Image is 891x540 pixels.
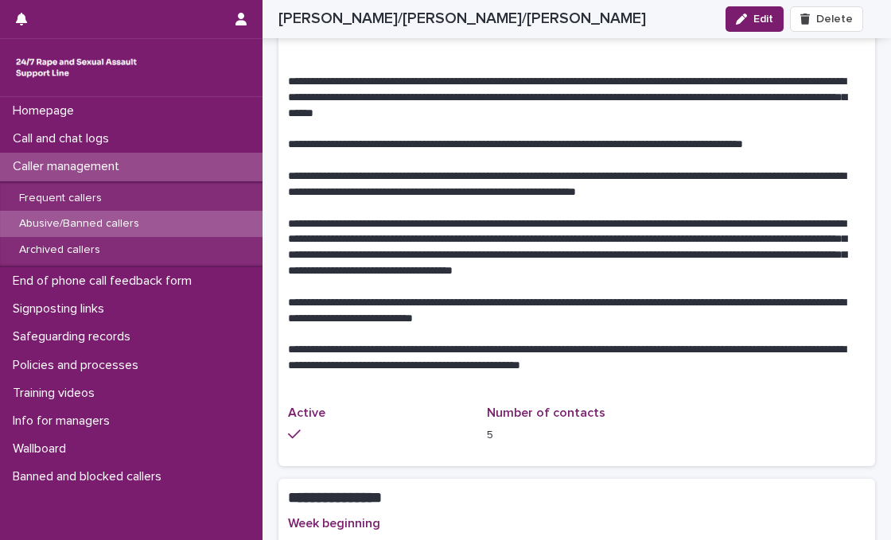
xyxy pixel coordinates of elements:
p: Info for managers [6,414,123,429]
p: Wallboard [6,441,79,456]
h2: [PERSON_NAME]/[PERSON_NAME]/[PERSON_NAME] [278,10,646,28]
p: End of phone call feedback form [6,274,204,289]
p: Banned and blocked callers [6,469,174,484]
span: Week beginning [288,517,380,530]
p: Safeguarding records [6,329,143,344]
p: Training videos [6,386,107,401]
p: Call and chat logs [6,131,122,146]
span: Edit [753,14,773,25]
p: Abusive/Banned callers [6,217,152,231]
span: Number of contacts [487,406,605,419]
button: Delete [790,6,863,32]
p: 5 [487,427,667,444]
img: rhQMoQhaT3yELyF149Cw [13,52,140,84]
p: Homepage [6,103,87,118]
p: Archived callers [6,243,113,257]
button: Edit [726,6,784,32]
p: Caller management [6,159,132,174]
p: Policies and processes [6,358,151,373]
span: Active [288,406,325,419]
p: Frequent callers [6,192,115,205]
p: Signposting links [6,301,117,317]
span: Delete [816,14,853,25]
